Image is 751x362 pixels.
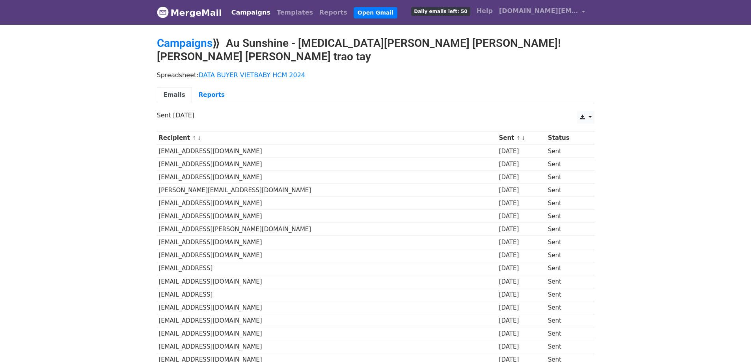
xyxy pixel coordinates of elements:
a: DATA BUYER VIETBABY HCM 2024 [199,71,305,79]
th: Sent [497,132,546,145]
td: [EMAIL_ADDRESS][DOMAIN_NAME] [157,236,497,249]
div: [DATE] [499,238,544,247]
a: Campaigns [228,5,274,20]
td: [EMAIL_ADDRESS] [157,262,497,275]
td: Sent [546,158,588,171]
a: ↓ [521,135,526,141]
td: Sent [546,288,588,301]
td: [EMAIL_ADDRESS][DOMAIN_NAME] [157,197,497,210]
div: [DATE] [499,329,544,338]
span: [DOMAIN_NAME][EMAIL_ADDRESS][DOMAIN_NAME] [499,6,578,16]
td: Sent [546,340,588,353]
a: Daily emails left: 50 [408,3,473,19]
td: [EMAIL_ADDRESS][PERSON_NAME][DOMAIN_NAME] [157,223,497,236]
p: Sent [DATE] [157,111,594,119]
td: Sent [546,210,588,223]
td: [EMAIL_ADDRESS][DOMAIN_NAME] [157,275,497,288]
td: [EMAIL_ADDRESS][DOMAIN_NAME] [157,340,497,353]
div: [DATE] [499,251,544,260]
div: [DATE] [499,290,544,299]
td: [EMAIL_ADDRESS][DOMAIN_NAME] [157,301,497,314]
td: Sent [546,275,588,288]
td: Sent [546,223,588,236]
td: [EMAIL_ADDRESS] [157,288,497,301]
td: Sent [546,171,588,184]
a: Open Gmail [354,7,397,19]
span: Daily emails left: 50 [411,7,470,16]
td: Sent [546,249,588,262]
div: [DATE] [499,225,544,234]
td: [EMAIL_ADDRESS][DOMAIN_NAME] [157,327,497,340]
div: [DATE] [499,186,544,195]
div: [DATE] [499,316,544,325]
div: [DATE] [499,147,544,156]
a: MergeMail [157,4,222,21]
a: ↓ [197,135,201,141]
td: [EMAIL_ADDRESS][DOMAIN_NAME] [157,249,497,262]
td: Sent [546,327,588,340]
td: [PERSON_NAME][EMAIL_ADDRESS][DOMAIN_NAME] [157,184,497,197]
a: [DOMAIN_NAME][EMAIL_ADDRESS][DOMAIN_NAME] [496,3,588,22]
th: Recipient [157,132,497,145]
a: Campaigns [157,37,212,50]
a: Help [473,3,496,19]
a: Templates [274,5,316,20]
td: [EMAIL_ADDRESS][DOMAIN_NAME] [157,171,497,184]
td: [EMAIL_ADDRESS][DOMAIN_NAME] [157,314,497,327]
div: [DATE] [499,277,544,286]
td: Sent [546,236,588,249]
a: Reports [316,5,350,20]
td: Sent [546,184,588,197]
div: [DATE] [499,160,544,169]
td: Sent [546,262,588,275]
td: Sent [546,314,588,327]
div: [DATE] [499,199,544,208]
a: Emails [157,87,192,103]
div: [DATE] [499,264,544,273]
a: ↑ [192,135,196,141]
img: MergeMail logo [157,6,169,18]
h2: ⟫ Au Sunshine - [MEDICAL_DATA][PERSON_NAME] [PERSON_NAME]! [PERSON_NAME] [PERSON_NAME] trao tay [157,37,594,63]
p: Spreadsheet: [157,71,594,79]
td: [EMAIL_ADDRESS][DOMAIN_NAME] [157,158,497,171]
td: [EMAIL_ADDRESS][DOMAIN_NAME] [157,145,497,158]
th: Status [546,132,588,145]
td: Sent [546,197,588,210]
div: [DATE] [499,342,544,351]
div: [DATE] [499,212,544,221]
td: Sent [546,301,588,314]
div: [DATE] [499,173,544,182]
a: ↑ [516,135,521,141]
div: [DATE] [499,303,544,312]
td: [EMAIL_ADDRESS][DOMAIN_NAME] [157,210,497,223]
a: Reports [192,87,231,103]
td: Sent [546,145,588,158]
